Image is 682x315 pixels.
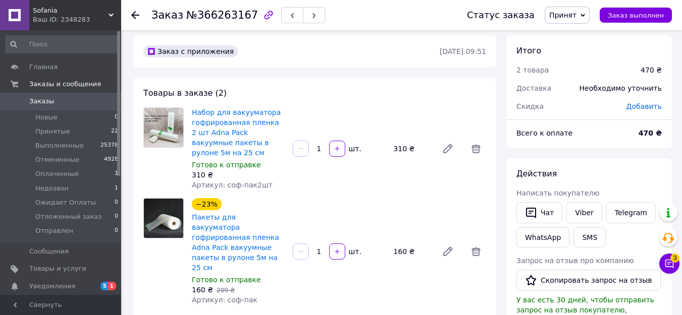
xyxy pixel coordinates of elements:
div: Заказ с приложения [143,45,238,57]
div: 310 ₴ [192,170,285,180]
span: Написать покупателю [516,189,599,197]
button: SMS [573,227,606,247]
span: 4928 [104,155,118,164]
span: Отложенный заказ [35,212,101,221]
span: Доставка [516,84,551,92]
div: Ваш ID: 2348283 [33,15,121,24]
span: Выполненные [35,141,84,150]
a: Редактировать [438,139,458,159]
time: [DATE] 09:51 [440,47,486,55]
span: 0 [115,212,118,221]
span: 3 [670,254,679,263]
span: Заказ [151,9,183,21]
span: Действия [516,169,557,178]
span: Готово к отправке [192,161,261,169]
span: Главная [29,62,58,72]
span: 0 [115,198,118,207]
span: 209 ₴ [217,287,235,294]
span: 1 [115,184,118,193]
span: 2 товара [516,66,549,74]
span: Отмененные [35,155,79,164]
span: Скидка [516,102,544,110]
span: Товары и услуги [29,264,86,273]
span: Добавить [626,102,662,110]
span: 1 [115,169,118,178]
img: Набор для вакууматора гофрированная пленка 2 шт Adna Pack вакуумные пакеты в рулоне 5м на 25 см [144,108,183,147]
span: 22 [111,127,118,136]
span: Новые [35,113,58,122]
span: Артикул: соф-пак [192,296,257,304]
span: Всего к оплате [516,129,572,137]
img: Пакеты для вакууматора гофрированная пленка Adna Pack вакуумные пакеты в рулоне 5м на 25 см [144,199,183,238]
div: Статус заказа [467,10,535,20]
span: Удалить [466,241,486,262]
span: Заказы и сообщения [29,80,101,89]
span: 0 [115,226,118,235]
a: Редактировать [438,241,458,262]
span: Сообщения [29,247,69,256]
button: Заказ выполнен [600,8,672,23]
span: Заказ выполнен [608,12,664,19]
span: Уведомления [29,282,75,291]
b: 470 ₴ [639,129,662,137]
div: шт. [346,246,362,257]
span: 5 [100,282,109,290]
div: 160 ₴ [389,244,434,259]
span: Готово к отправке [192,276,261,284]
button: Чат с покупателем3 [659,254,679,274]
span: Ожидает Оплаты [35,198,96,207]
div: Вернуться назад [131,10,139,20]
span: 1 [108,282,116,290]
span: Принятые [35,127,70,136]
span: Sofania [33,6,109,15]
span: Принят [549,11,576,19]
span: Запрос на отзыв про компанию [516,257,634,265]
span: Артикул: соф-пак2шт [192,181,273,189]
div: 470 ₴ [641,65,662,75]
span: 0 [115,113,118,122]
span: Итого [516,46,541,55]
span: Удалить [466,139,486,159]
span: №366263167 [186,9,258,21]
span: 25378 [100,141,118,150]
span: 160 ₴ [192,286,213,294]
span: Оплаченные [35,169,79,178]
a: Набор для вакууматора гофрированная пленка 2 шт Adna Pack вакуумные пакеты в рулоне 5м на 25 см [192,108,281,157]
button: Чат [516,202,562,223]
div: 310 ₴ [389,142,434,156]
a: Telegram [606,202,656,223]
span: Заказы [29,97,54,106]
span: Отправлен [35,226,73,235]
span: Товары в заказе (2) [143,88,227,98]
div: Необходимо уточнить [573,77,668,99]
div: −23% [192,198,222,210]
a: Пакеты для вакууматора гофрированная пленка Adna Pack вакуумные пакеты в рулоне 5м на 25 см [192,213,279,272]
button: Скопировать запрос на отзыв [516,270,661,291]
span: Недозвон [35,184,69,193]
a: Viber [566,202,602,223]
a: WhatsApp [516,227,569,247]
input: Поиск [5,35,119,53]
div: шт. [346,144,362,154]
